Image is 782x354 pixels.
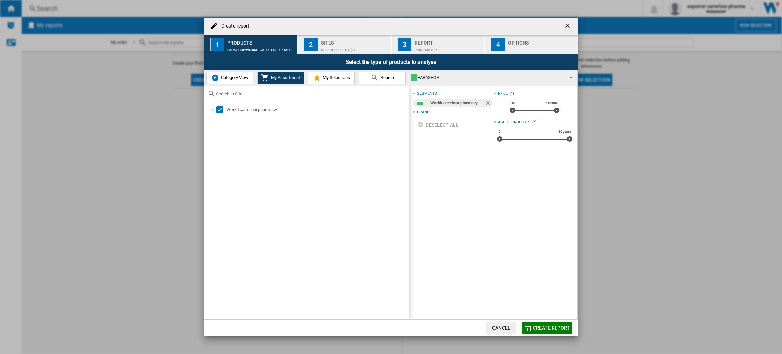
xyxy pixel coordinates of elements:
[210,38,224,51] div: 1
[545,101,559,106] span: 10000€
[308,72,355,84] button: My Selections
[491,38,505,51] div: 4
[392,35,485,54] button: 3 Report Price Matrix
[564,22,572,31] ng-md-icon: getI18NText('BUTTONS.CLOSE_DIALOG')
[321,37,388,45] div: Sites
[430,99,484,107] div: Workit carrefour pharmacy
[216,106,226,113] md-checkbox: Select
[304,38,318,51] div: 2
[211,74,219,82] img: wiser-icon-blue.png
[298,35,391,54] button: 2 Sites Default profile (2)
[485,100,493,108] ng-md-icon: Remove
[216,91,406,96] input: Search in Sites
[227,45,294,52] div: PARASHOP:Workit carrefour pharmacy
[218,23,249,30] h4: Create report
[415,119,461,131] button: Deselect all
[415,45,482,52] div: Price Matrix
[508,37,575,45] div: Options
[486,322,516,334] button: Cancel
[417,91,437,96] div: segments
[398,38,411,51] div: 3
[206,72,253,84] button: Category View
[417,119,459,131] div: Deselect all
[561,19,575,33] button: getI18NText('BUTTONS.CLOSE_DIALOG')
[411,73,564,83] div: PARASHOP
[204,35,298,54] button: 1 Products PARASHOP:Workit carrefour pharmacy
[498,120,531,125] div: Age of products
[533,325,570,331] span: Create report
[359,72,406,84] button: Search
[321,75,350,80] span: My Selections
[485,35,578,54] button: 4 Options
[227,37,294,45] div: Products
[510,101,516,106] span: 0€
[498,129,502,135] span: 0
[269,75,300,80] span: My Assortment
[204,54,578,70] div: Select the type of products to analyse
[415,37,482,45] div: Report
[226,106,408,113] div: Workit carrefour pharmacy
[321,45,388,52] div: Default profile (2)
[522,322,572,334] button: Create report
[557,129,572,135] span: 30 years
[498,91,508,96] div: Price
[417,110,431,115] div: Brands
[257,72,304,84] button: My Assortment
[219,75,248,80] span: Category View
[379,75,394,80] span: Search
